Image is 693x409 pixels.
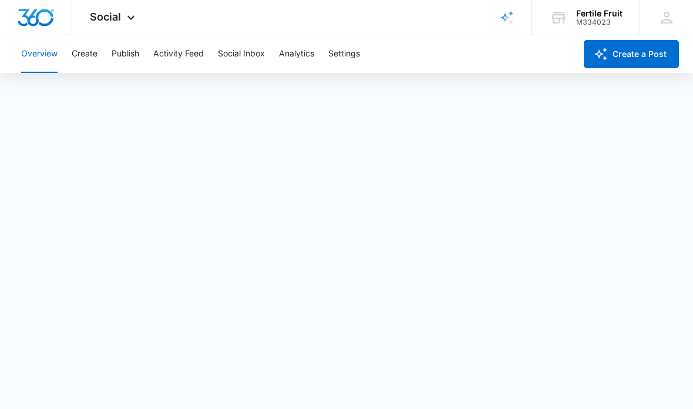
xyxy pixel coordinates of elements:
[584,40,679,68] button: Create a Post
[328,35,360,73] button: Settings
[218,35,265,73] button: Social Inbox
[72,35,97,73] button: Create
[279,35,314,73] button: Analytics
[90,11,121,23] span: Social
[112,35,139,73] button: Publish
[576,18,623,26] div: account id
[576,9,623,18] div: account name
[153,35,204,73] button: Activity Feed
[21,35,58,73] button: Overview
